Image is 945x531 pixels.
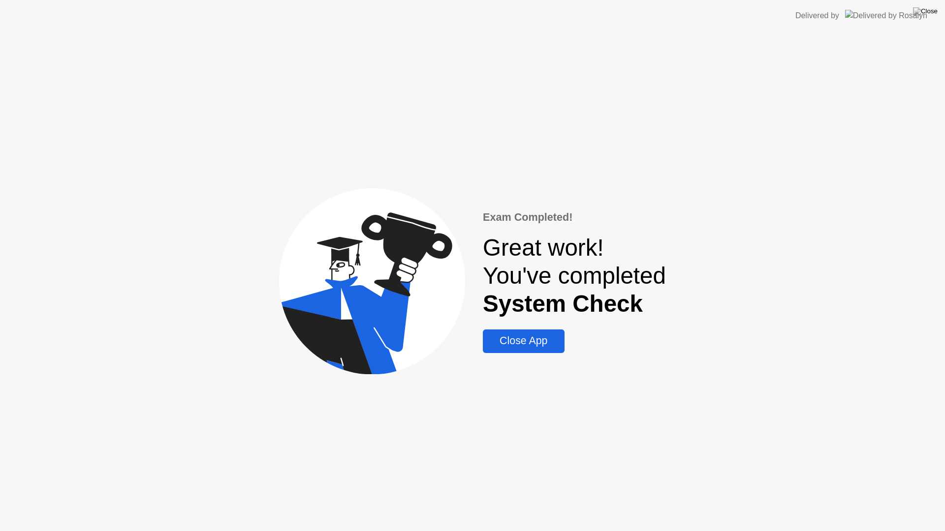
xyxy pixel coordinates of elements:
[913,7,938,15] img: Close
[486,335,561,347] div: Close App
[483,209,666,225] div: Exam Completed!
[795,10,839,22] div: Delivered by
[483,234,666,318] div: Great work! You've completed
[483,291,643,317] b: System Check
[483,329,564,353] button: Close App
[845,10,927,21] img: Delivered by Rosalyn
